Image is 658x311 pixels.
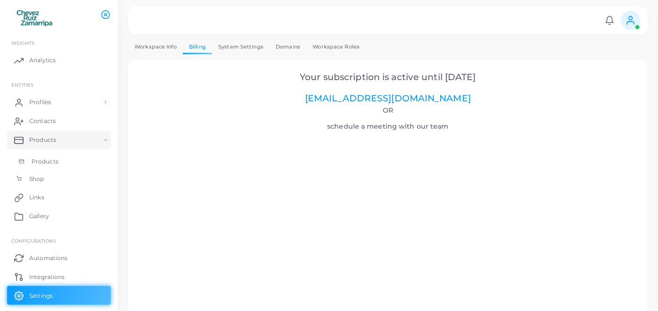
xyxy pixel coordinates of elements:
[7,188,111,207] a: Links
[7,131,111,149] a: Products
[183,40,212,54] a: Billing
[11,238,56,244] span: Configurations
[270,40,306,54] a: Domains
[29,175,44,183] span: Shop
[7,207,111,226] a: Gallery
[7,153,111,171] a: Products
[141,106,635,131] h4: schedule a meeting with our team
[306,40,366,54] a: Workspace Roles
[11,82,33,88] span: ENTITIES
[212,40,270,54] a: System Settings
[11,40,34,46] span: INSIGHTS
[7,51,111,70] a: Analytics
[29,193,44,202] span: Links
[7,170,111,188] a: Shop
[7,93,111,112] a: Profiles
[29,292,53,300] span: Settings
[29,136,56,144] span: Products
[8,9,61,26] img: logo
[300,72,476,82] span: Your subscription is active until [DATE]
[29,117,56,125] span: Contacts
[29,56,56,65] span: Analytics
[32,157,58,166] span: Products
[128,40,183,54] a: Workspace Info
[29,212,49,221] span: Gallery
[29,254,67,262] span: Automations
[29,273,65,281] span: Integrations
[29,98,51,106] span: Profiles
[383,106,393,115] span: Or
[7,112,111,131] a: Contacts
[7,267,111,286] a: Integrations
[305,93,471,104] a: [EMAIL_ADDRESS][DOMAIN_NAME]
[7,286,111,305] a: Settings
[7,248,111,267] a: Automations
